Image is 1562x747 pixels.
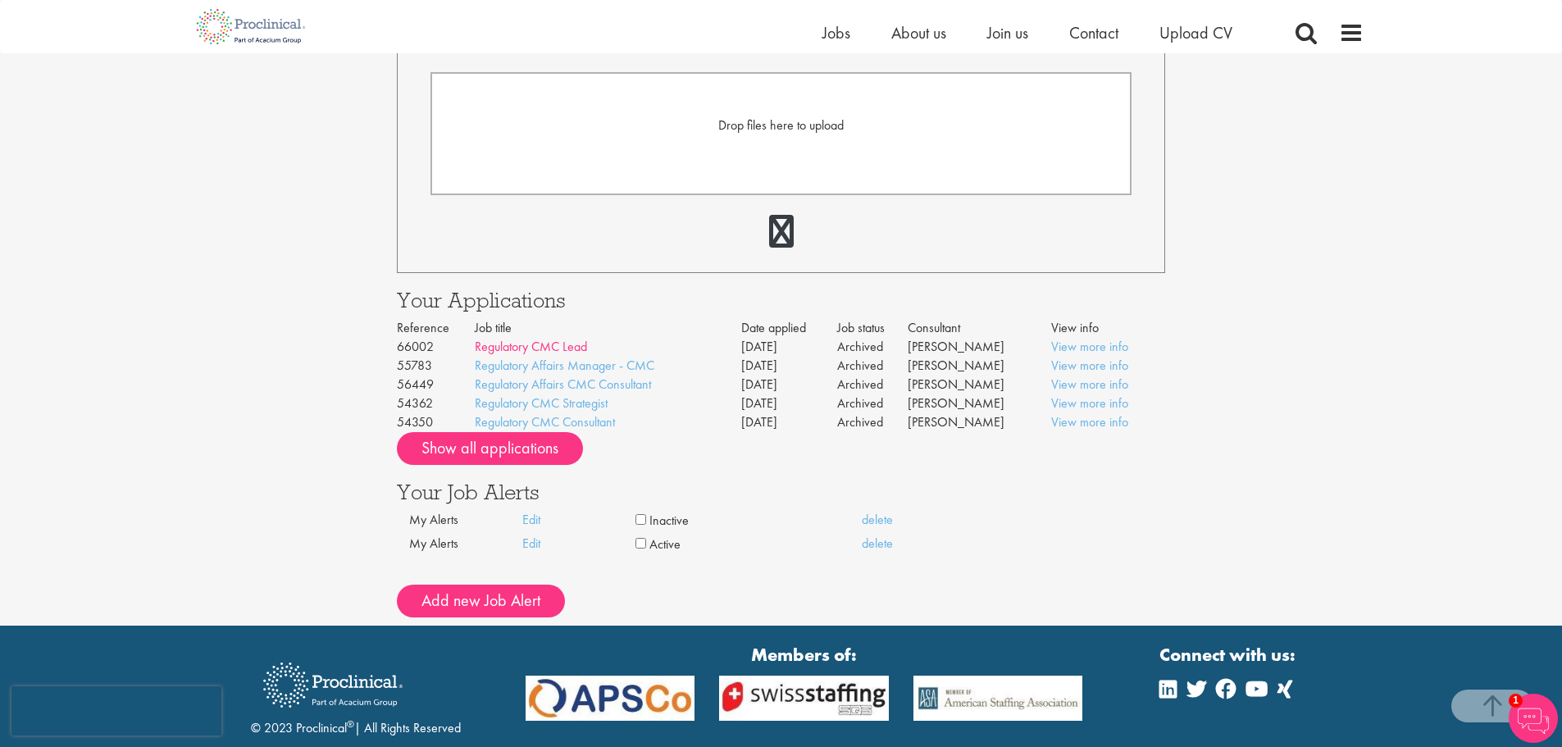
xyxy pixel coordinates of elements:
strong: Connect with us: [1159,642,1299,667]
h3: Your Job Alerts [397,481,1166,503]
a: Regulatory Affairs CMC Consultant [475,376,651,393]
div: My Alerts [409,535,522,553]
td: [PERSON_NAME] [908,376,1051,394]
img: APSCo [707,676,901,721]
span: Drop files here to upload [718,116,844,134]
td: [PERSON_NAME] [908,413,1051,432]
a: Regulatory CMC Consultant [475,413,615,430]
a: Upload CV [1159,22,1232,43]
a: Contact [1069,22,1118,43]
td: [DATE] [741,338,837,357]
td: 55783 [397,357,475,376]
td: [PERSON_NAME] [908,338,1051,357]
td: [DATE] [741,357,837,376]
td: 56449 [397,376,475,394]
img: APSCo [513,676,708,721]
th: View info [1051,319,1165,338]
td: Archived [837,338,908,357]
strong: Members of: [526,642,1083,667]
label: Active [649,535,681,554]
a: delete [862,535,975,553]
a: View more info [1051,394,1128,412]
td: [DATE] [741,413,837,432]
td: [DATE] [741,394,837,413]
a: Edit [522,535,635,553]
th: Job title [475,319,741,338]
label: Inactive [649,512,689,531]
th: Consultant [908,319,1051,338]
img: Chatbot [1509,694,1558,743]
td: 66002 [397,338,475,357]
td: Archived [837,376,908,394]
button: Show all applications [397,432,583,465]
iframe: reCAPTCHA [11,686,221,736]
th: Reference [397,319,475,338]
td: Archived [837,394,908,413]
button: Add new Job Alert [397,585,565,617]
td: [PERSON_NAME] [908,357,1051,376]
a: View more info [1051,376,1128,393]
a: Regulatory CMC Lead [475,338,587,355]
div: © 2023 Proclinical | All Rights Reserved [251,650,461,738]
td: Archived [837,413,908,432]
sup: ® [347,717,354,731]
th: Date applied [741,319,837,338]
a: Regulatory Affairs Manager - CMC [475,357,654,374]
h3: Your Applications [397,289,1166,311]
td: [DATE] [741,376,837,394]
a: About us [891,22,946,43]
td: 54362 [397,394,475,413]
img: Proclinical Recruitment [251,651,415,719]
a: Regulatory CMC Strategist [475,394,608,412]
a: Edit [522,511,635,530]
td: Archived [837,357,908,376]
th: Job status [837,319,908,338]
a: delete [862,511,975,530]
a: Join us [987,22,1028,43]
a: Jobs [822,22,850,43]
td: [PERSON_NAME] [908,394,1051,413]
img: APSCo [901,676,1095,721]
a: View more info [1051,413,1128,430]
td: 54350 [397,413,475,432]
span: 1 [1509,694,1523,708]
a: View more info [1051,357,1128,374]
div: My Alerts [409,511,522,530]
a: View more info [1051,338,1128,355]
